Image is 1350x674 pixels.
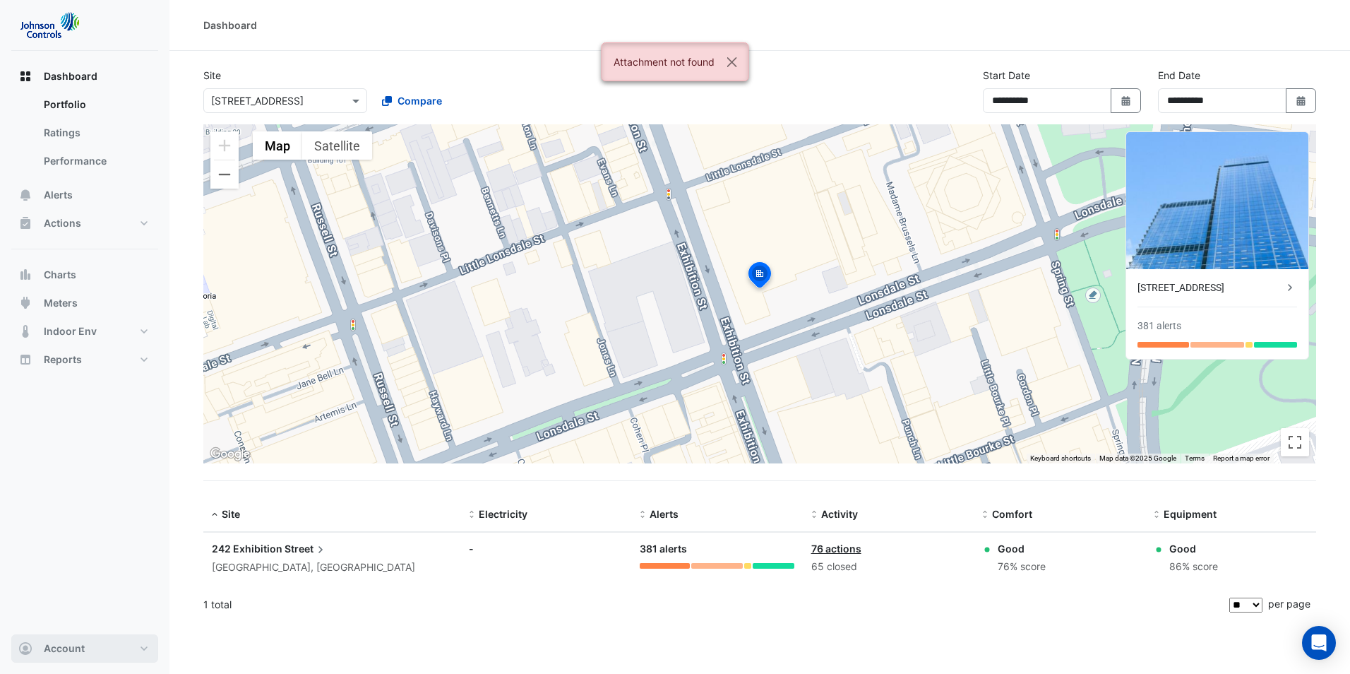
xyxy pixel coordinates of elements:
[1164,508,1217,520] span: Equipment
[44,268,76,282] span: Charts
[821,508,858,520] span: Activity
[602,42,749,81] ngb-alert: Attachment not found
[811,559,965,575] div: 65 closed
[32,147,158,175] a: Performance
[44,324,97,338] span: Indoor Env
[1268,598,1310,610] span: per page
[207,445,253,463] img: Google
[207,445,253,463] a: Open this area in Google Maps (opens a new window)
[1030,454,1091,463] button: Keyboard shortcuts
[18,268,32,282] app-icon: Charts
[18,353,32,367] app-icon: Reports
[44,69,97,83] span: Dashboard
[1126,132,1308,269] img: 242 Exhibition Street
[1213,454,1270,462] a: Report a map error
[32,90,158,119] a: Portfolio
[479,508,527,520] span: Electricity
[1137,280,1283,295] div: [STREET_ADDRESS]
[469,541,623,556] div: -
[983,68,1030,83] label: Start Date
[11,209,158,237] button: Actions
[18,216,32,230] app-icon: Actions
[44,296,78,310] span: Meters
[44,216,81,230] span: Actions
[212,560,452,576] div: [GEOGRAPHIC_DATA], [GEOGRAPHIC_DATA]
[811,543,861,555] a: 76 actions
[1281,428,1309,456] button: Toggle fullscreen view
[398,93,442,108] span: Compare
[11,317,158,345] button: Indoor Env
[1137,319,1181,333] div: 381 alerts
[44,188,73,202] span: Alerts
[203,18,257,32] div: Dashboard
[1120,95,1133,107] fa-icon: Select Date
[1169,541,1218,556] div: Good
[285,541,328,557] span: Street
[11,90,158,181] div: Dashboard
[222,508,240,520] span: Site
[17,11,80,40] img: Company Logo
[1158,68,1200,83] label: End Date
[253,131,302,160] button: Show street map
[11,289,158,317] button: Meters
[11,345,158,374] button: Reports
[44,353,82,367] span: Reports
[1302,626,1336,660] div: Open Intercom Messenger
[998,559,1046,575] div: 76% score
[212,543,282,555] span: 242 Exhibition
[1169,559,1218,575] div: 86% score
[18,324,32,338] app-icon: Indoor Env
[1099,454,1176,462] span: Map data ©2025 Google
[18,188,32,202] app-icon: Alerts
[998,541,1046,556] div: Good
[44,642,85,656] span: Account
[992,508,1032,520] span: Comfort
[210,160,239,189] button: Zoom out
[203,68,221,83] label: Site
[11,62,158,90] button: Dashboard
[203,587,1226,622] div: 1 total
[210,131,239,160] button: Zoom in
[302,131,372,160] button: Show satellite imagery
[11,634,158,663] button: Account
[11,261,158,289] button: Charts
[1185,454,1205,462] a: Terms (opens in new tab)
[32,119,158,147] a: Ratings
[1295,95,1308,107] fa-icon: Select Date
[640,541,794,557] div: 381 alerts
[373,88,451,113] button: Compare
[716,43,748,81] button: Close
[18,296,32,310] app-icon: Meters
[650,508,679,520] span: Alerts
[11,181,158,209] button: Alerts
[18,69,32,83] app-icon: Dashboard
[744,260,775,294] img: site-pin-selected.svg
